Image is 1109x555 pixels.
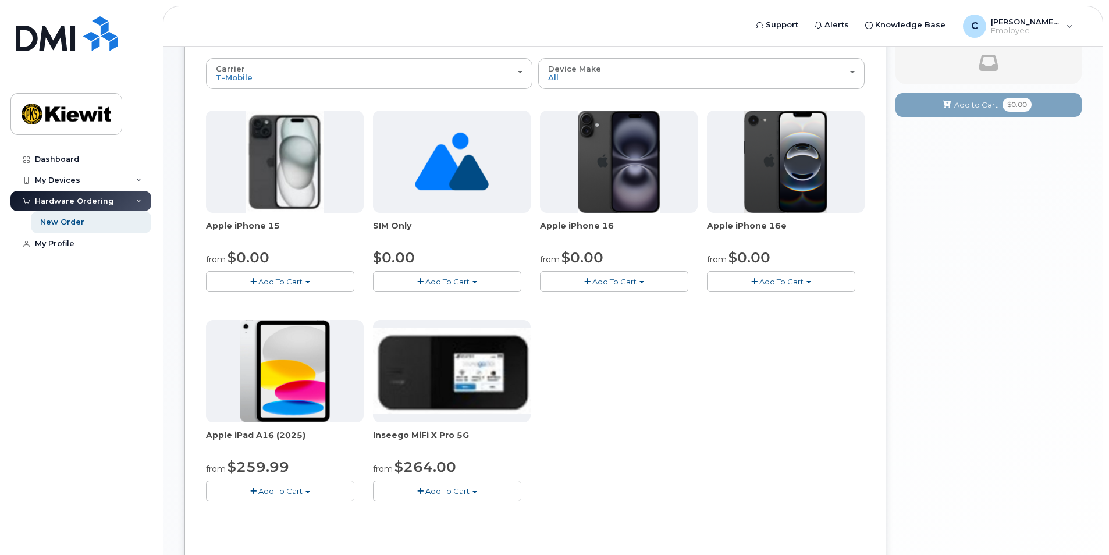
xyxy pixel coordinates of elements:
button: Add to Cart $0.00 [895,93,1082,117]
span: $264.00 [394,458,456,475]
small: from [373,464,393,474]
span: $0.00 [228,249,269,266]
span: All [548,73,559,82]
span: $0.00 [373,249,415,266]
span: Add To Cart [425,277,470,286]
span: Knowledge Base [875,19,946,31]
a: Support [748,13,806,37]
span: Support [766,19,798,31]
img: inseego5g.jpg [373,328,531,414]
button: Add To Cart [206,271,354,291]
img: no_image_found-2caef05468ed5679b831cfe6fc140e25e0c280774317ffc20a367ab7fd17291e.png [415,111,489,213]
button: Add To Cart [540,271,688,291]
img: iphone15.jpg [246,111,324,213]
div: Cole.Jesch [955,15,1081,38]
div: SIM Only [373,220,531,243]
div: Apple iPad A16 (2025) [206,429,364,453]
button: Carrier T-Mobile [206,58,532,88]
span: $0.00 [728,249,770,266]
span: Add To Cart [425,486,470,496]
button: Device Make All [538,58,865,88]
small: from [206,464,226,474]
span: [PERSON_NAME].[PERSON_NAME] [991,17,1061,26]
span: C [971,19,978,33]
small: from [707,254,727,265]
iframe: Messenger Launcher [1058,504,1100,546]
small: from [540,254,560,265]
img: iphone16e.png [744,111,828,213]
button: Add To Cart [707,271,855,291]
img: iphone_16_plus.png [578,111,660,213]
span: $0.00 [1003,98,1032,112]
div: Inseego MiFi X Pro 5G [373,429,531,453]
button: Add To Cart [373,481,521,501]
div: Apple iPhone 16 [540,220,698,243]
span: Add To Cart [258,277,303,286]
span: Carrier [216,64,245,73]
span: Add To Cart [759,277,804,286]
span: Add to Cart [954,99,998,111]
span: $0.00 [561,249,603,266]
a: Alerts [806,13,857,37]
button: Add To Cart [206,481,354,501]
span: T-Mobile [216,73,253,82]
small: from [206,254,226,265]
span: Add To Cart [592,277,637,286]
a: Knowledge Base [857,13,954,37]
span: $259.99 [228,458,289,475]
img: ipad_11.png [240,320,330,422]
div: Apple iPhone 15 [206,220,364,243]
span: Employee [991,26,1061,35]
div: Apple iPhone 16e [707,220,865,243]
span: Add To Cart [258,486,303,496]
button: Add To Cart [373,271,521,291]
span: Alerts [824,19,849,31]
span: Device Make [548,64,601,73]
